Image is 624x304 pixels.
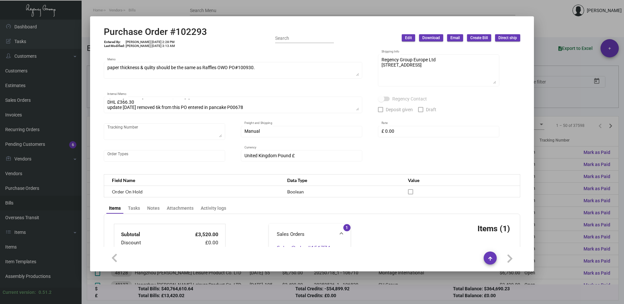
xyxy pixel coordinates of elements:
[426,106,436,114] span: Draft
[128,205,140,212] div: Tasks
[104,44,125,48] td: Last Modified:
[402,34,415,41] button: Edit
[167,205,194,212] div: Attachments
[179,239,219,247] td: £0.00
[104,26,207,38] h2: Purchase Order #102293
[179,231,219,239] td: £3,520.00
[125,44,175,48] td: [PERSON_NAME] [DATE] 3:13 AM
[450,35,460,41] span: Email
[495,34,520,41] button: Direct ship
[498,35,517,41] span: Direct ship
[401,175,520,186] th: Value
[269,245,351,258] div: Sales Orders
[121,239,179,247] td: Discount
[281,175,401,186] th: Data Type
[121,231,179,239] td: Subtotal
[147,205,160,212] div: Notes
[392,95,427,103] span: Regency Contact
[467,34,491,41] button: Create Bill
[470,35,488,41] span: Create Bill
[3,289,36,296] div: Current version:
[419,34,443,41] button: Download
[39,289,52,296] div: 0.51.2
[201,205,226,212] div: Activity logs
[447,34,463,41] button: Email
[125,40,175,44] td: [PERSON_NAME] [DATE] 2:28 PM
[104,175,281,186] th: Field Name
[109,205,121,212] div: Items
[104,40,125,44] td: Entered By:
[277,245,343,251] a: Sales Order #151774
[405,35,412,41] span: Edit
[386,106,413,114] span: Deposit given
[477,224,510,233] h3: Items (1)
[277,231,335,238] mat-panel-title: Sales Orders
[269,224,351,245] mat-expansion-panel-header: Sales Orders
[244,129,260,134] span: Manual
[112,189,143,194] span: Order On Hold
[422,35,440,41] span: Download
[287,189,304,194] span: Boolean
